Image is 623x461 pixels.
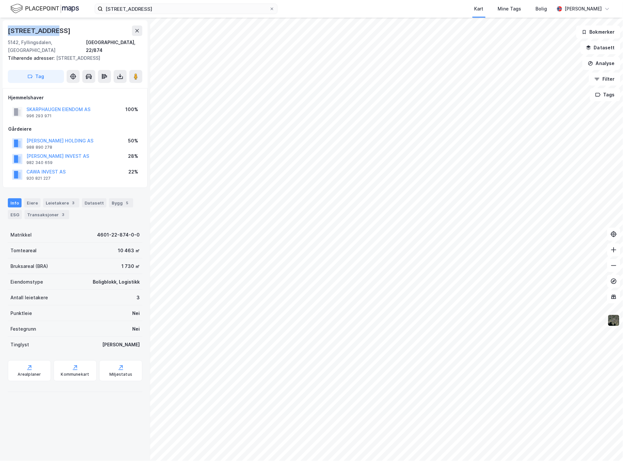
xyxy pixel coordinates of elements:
[536,5,547,13] div: Bolig
[8,39,86,54] div: 5142, Fyllingsdalen, [GEOGRAPHIC_DATA]
[8,25,72,36] div: [STREET_ADDRESS]
[608,314,620,327] img: 9k=
[109,198,133,207] div: Bygg
[121,262,140,270] div: 1 730 ㎡
[132,309,140,317] div: Nei
[10,3,79,14] img: logo.f888ab2527a4732fd821a326f86c7f29.svg
[132,325,140,333] div: Nei
[581,41,620,54] button: Datasett
[24,210,69,219] div: Transaksjoner
[8,54,137,62] div: [STREET_ADDRESS]
[8,55,56,61] span: Tilhørende adresser:
[128,152,138,160] div: 28%
[109,372,132,377] div: Miljøstatus
[590,88,620,101] button: Tags
[565,5,602,13] div: [PERSON_NAME]
[82,198,106,207] div: Datasett
[124,200,131,206] div: 5
[86,39,143,54] div: [GEOGRAPHIC_DATA], 22/874
[583,57,620,70] button: Analyse
[10,294,48,302] div: Antall leietakere
[26,176,51,181] div: 920 821 227
[70,200,77,206] div: 3
[8,198,22,207] div: Info
[498,5,521,13] div: Mine Tags
[590,430,623,461] iframe: Chat Widget
[10,231,32,239] div: Matrikkel
[576,25,620,39] button: Bokmerker
[136,294,140,302] div: 3
[18,372,41,377] div: Arealplaner
[590,430,623,461] div: Kontrollprogram for chat
[8,210,22,219] div: ESG
[103,4,269,14] input: Søk på adresse, matrikkel, gårdeiere, leietakere eller personer
[26,113,52,119] div: 996 293 971
[8,125,142,133] div: Gårdeiere
[10,247,37,255] div: Tomteareal
[93,278,140,286] div: Boligblokk, Logistikk
[8,94,142,102] div: Hjemmelshaver
[97,231,140,239] div: 4601-22-874-0-0
[125,106,138,113] div: 100%
[61,372,89,377] div: Kommunekart
[60,211,67,218] div: 3
[26,160,53,165] div: 982 340 659
[10,341,29,349] div: Tinglyst
[102,341,140,349] div: [PERSON_NAME]
[8,70,64,83] button: Tag
[128,137,138,145] div: 50%
[10,325,36,333] div: Festegrunn
[10,278,43,286] div: Eiendomstype
[26,145,52,150] div: 988 890 278
[128,168,138,176] div: 22%
[10,309,32,317] div: Punktleie
[24,198,40,207] div: Eiere
[10,262,48,270] div: Bruksareal (BRA)
[474,5,484,13] div: Kart
[118,247,140,255] div: 10 463 ㎡
[589,73,620,86] button: Filter
[43,198,79,207] div: Leietakere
